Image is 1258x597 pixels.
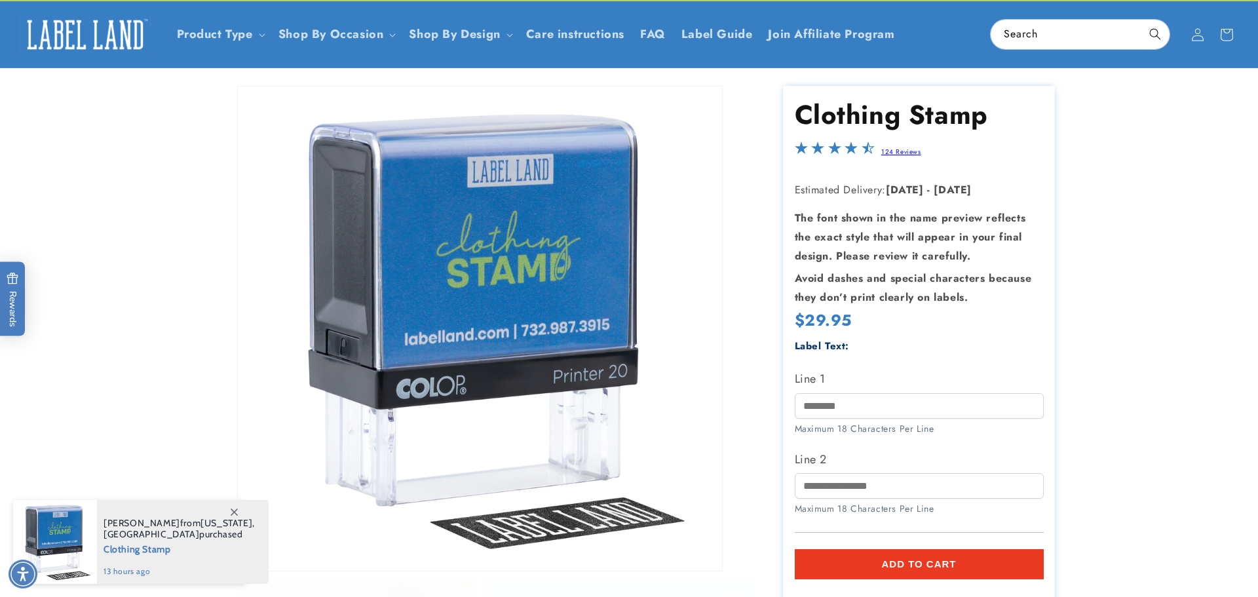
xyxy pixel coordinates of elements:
summary: Shop By Design [401,19,518,50]
div: Accessibility Menu [9,560,37,588]
span: FAQ [640,27,666,42]
span: Shop By Occasion [278,27,384,42]
span: 13 hours ago [104,566,255,577]
button: Add to cart [795,549,1044,579]
div: Maximum 18 Characters Per Line [795,502,1044,516]
label: Line 2 [795,449,1044,470]
label: Label Text: [795,339,850,353]
strong: [DATE] [934,182,972,197]
span: 4.4-star overall rating [795,145,875,160]
strong: - [927,182,930,197]
a: 124 Reviews [881,147,921,157]
strong: Avoid dashes and special characters because they don’t print clearly on labels. [795,271,1032,305]
img: Label Land [20,14,151,55]
strong: [DATE] [886,182,924,197]
summary: Product Type [169,19,271,50]
span: $29.95 [795,310,852,330]
button: Search [1141,20,1170,48]
a: Shop By Design [409,26,500,43]
span: from , purchased [104,518,255,540]
a: Label Land [15,9,156,60]
span: Label Guide [681,27,753,42]
strong: The font shown in the name preview reflects the exact style that will appear in your final design... [795,210,1026,263]
div: Maximum 18 Characters Per Line [795,422,1044,436]
span: Add to cart [881,558,956,570]
h1: Clothing Stamp [795,98,1044,132]
span: Join Affiliate Program [768,27,894,42]
label: Line 1 [795,368,1044,389]
span: Care instructions [526,27,624,42]
a: FAQ [632,19,674,50]
a: Label Guide [674,19,761,50]
span: [PERSON_NAME] [104,517,180,529]
summary: Shop By Occasion [271,19,402,50]
p: Estimated Delivery: [795,181,1044,200]
span: Rewards [7,272,19,326]
a: Product Type [177,26,253,43]
span: Clothing Stamp [104,540,255,556]
span: [US_STATE] [200,517,252,529]
iframe: Gorgias live chat messenger [1127,541,1245,584]
a: Join Affiliate Program [760,19,902,50]
a: Care instructions [518,19,632,50]
span: [GEOGRAPHIC_DATA] [104,528,199,540]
